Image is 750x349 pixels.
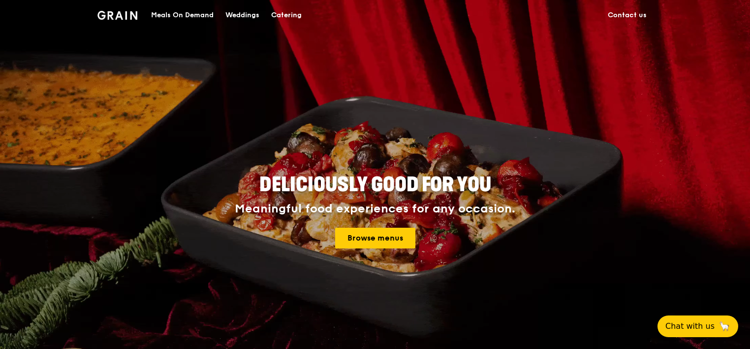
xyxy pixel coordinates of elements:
[335,228,415,248] a: Browse menus
[198,202,552,216] div: Meaningful food experiences for any occasion.
[265,0,308,30] a: Catering
[602,0,653,30] a: Contact us
[151,0,214,30] div: Meals On Demand
[665,320,715,332] span: Chat with us
[219,0,265,30] a: Weddings
[259,173,491,197] span: Deliciously good for you
[719,320,730,332] span: 🦙
[271,0,302,30] div: Catering
[657,315,738,337] button: Chat with us🦙
[225,0,259,30] div: Weddings
[97,11,137,20] img: Grain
